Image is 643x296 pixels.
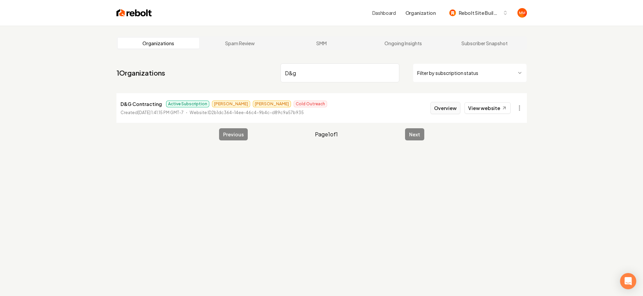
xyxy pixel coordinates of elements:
span: Rebolt Site Builder [459,9,500,17]
span: Page 1 of 1 [315,130,338,138]
span: Cold Outreach [294,101,327,107]
p: Created [120,109,184,116]
p: Website ID 2b1dc364-14ee-46c4-9b4c-d89c9a57b935 [190,109,304,116]
a: Subscriber Snapshot [444,38,526,49]
img: Matthew Meyer [517,8,527,18]
a: Ongoing Insights [362,38,444,49]
span: [PERSON_NAME] [212,101,250,107]
a: 1Organizations [116,68,165,78]
a: Spam Review [199,38,281,49]
a: View website [464,102,511,114]
button: Overview [430,102,460,114]
button: Open user button [517,8,527,18]
p: D&G Contracting [120,100,162,108]
a: Organizations [118,38,199,49]
span: [PERSON_NAME] [253,101,291,107]
img: Rebolt Site Builder [449,9,456,16]
button: Organization [401,7,440,19]
time: [DATE] 1:41:15 PM GMT-7 [138,110,184,115]
div: Open Intercom Messenger [620,273,636,289]
a: SMM [281,38,363,49]
input: Search by name or ID [280,63,399,82]
img: Rebolt Logo [116,8,152,18]
span: Active Subscription [166,101,209,107]
a: Dashboard [372,9,396,16]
